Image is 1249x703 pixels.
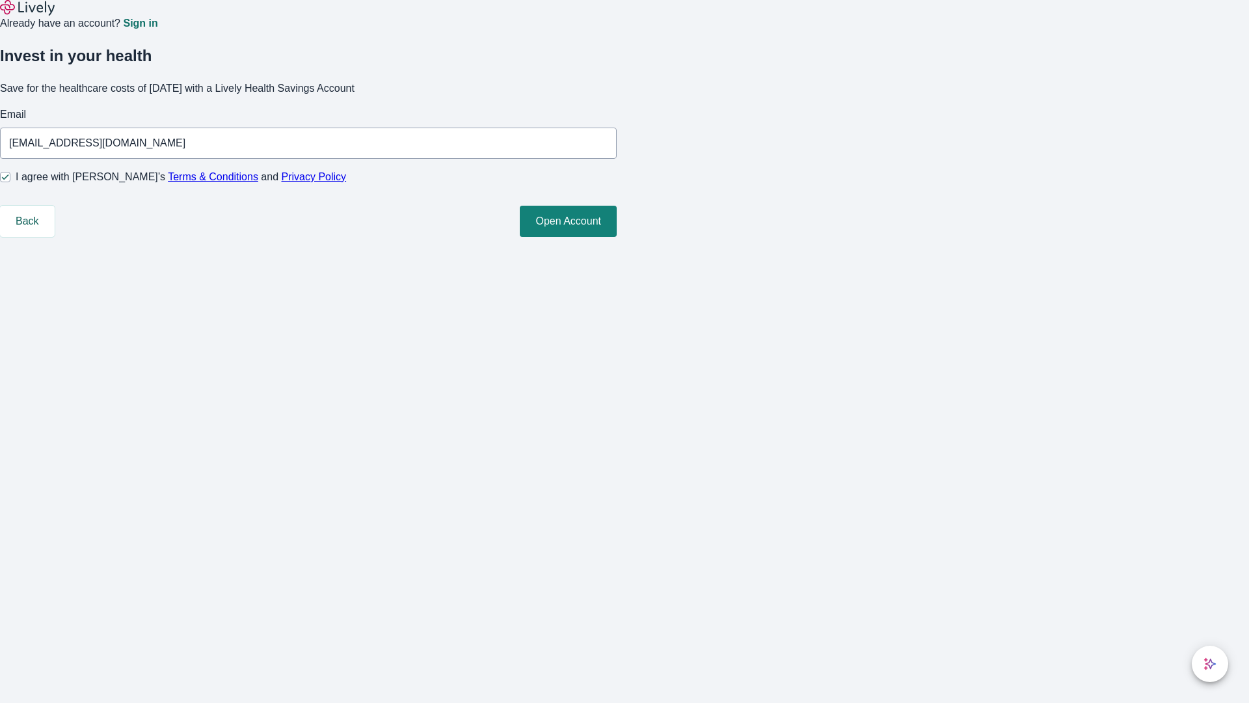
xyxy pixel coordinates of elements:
button: chat [1192,646,1228,682]
a: Privacy Policy [282,171,347,182]
svg: Lively AI Assistant [1203,657,1216,670]
button: Open Account [520,206,617,237]
a: Sign in [123,18,157,29]
a: Terms & Conditions [168,171,258,182]
span: I agree with [PERSON_NAME]’s and [16,169,346,185]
